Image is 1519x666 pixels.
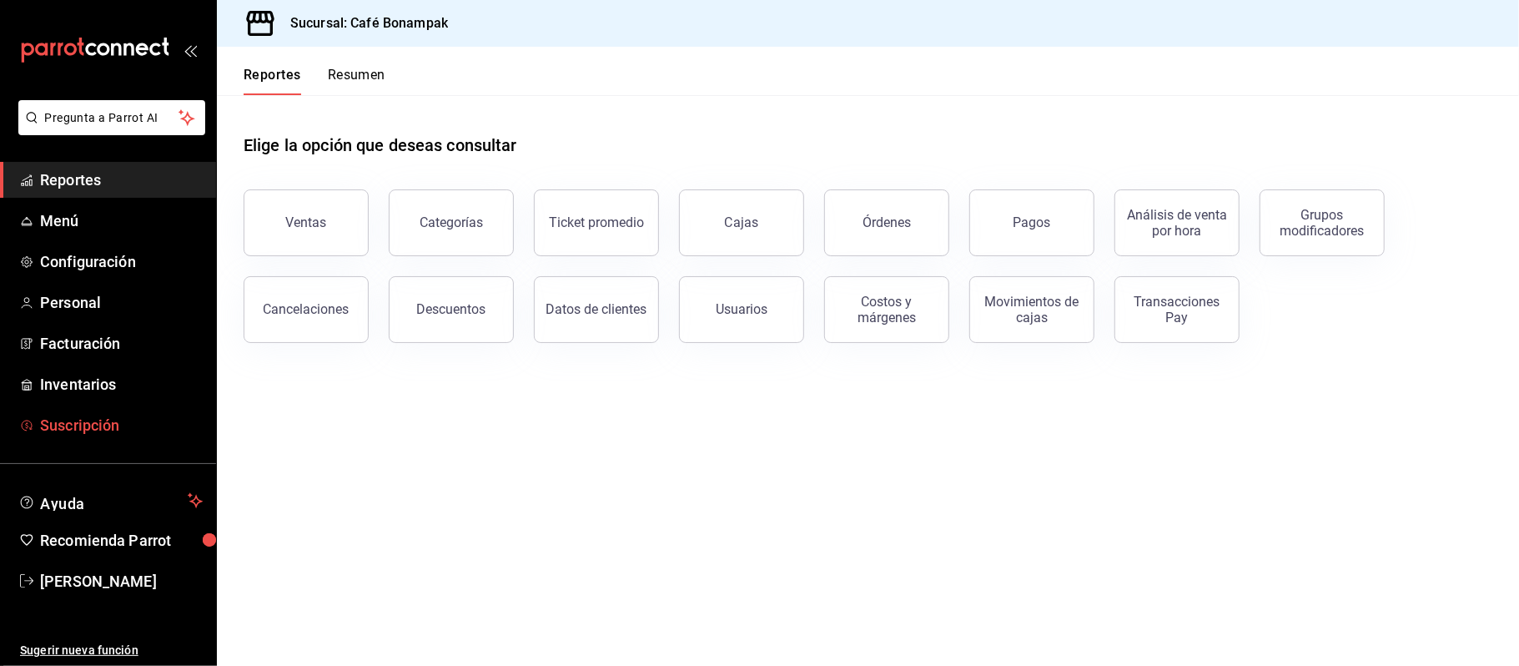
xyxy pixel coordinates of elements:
span: Pregunta a Parrot AI [45,109,179,127]
div: Análisis de venta por hora [1125,207,1229,239]
h3: Sucursal: Café Bonampak [277,13,448,33]
button: Grupos modificadores [1260,189,1385,256]
button: Categorías [389,189,514,256]
span: Configuración [40,250,203,273]
div: Cajas [725,213,759,233]
div: Ventas [286,214,327,230]
span: [PERSON_NAME] [40,570,203,593]
button: Transacciones Pay [1114,276,1240,343]
span: Facturación [40,332,203,355]
button: Ticket promedio [534,189,659,256]
button: open_drawer_menu [184,43,197,57]
button: Reportes [244,67,301,95]
div: Usuarios [716,301,767,317]
button: Movimientos de cajas [969,276,1094,343]
button: Pagos [969,189,1094,256]
span: Inventarios [40,373,203,396]
h1: Elige la opción que deseas consultar [244,133,517,158]
button: Cancelaciones [244,276,369,343]
button: Descuentos [389,276,514,343]
span: Reportes [40,169,203,191]
button: Datos de clientes [534,276,659,343]
button: Análisis de venta por hora [1114,189,1240,256]
button: Costos y márgenes [824,276,949,343]
a: Pregunta a Parrot AI [12,121,205,139]
span: Recomienda Parrot [40,529,203,552]
button: Órdenes [824,189,949,256]
button: Resumen [328,67,385,95]
span: Sugerir nueva función [20,642,203,659]
div: Categorías [420,214,483,230]
button: Pregunta a Parrot AI [18,100,205,135]
span: Ayuda [40,491,181,511]
div: Movimientos de cajas [980,294,1084,325]
div: Descuentos [417,301,486,317]
span: Personal [40,291,203,314]
div: Pagos [1014,214,1051,230]
button: Ventas [244,189,369,256]
span: Suscripción [40,414,203,436]
a: Cajas [679,189,804,256]
div: navigation tabs [244,67,385,95]
span: Menú [40,209,203,232]
div: Datos de clientes [546,301,647,317]
div: Costos y márgenes [835,294,938,325]
div: Órdenes [863,214,911,230]
div: Cancelaciones [264,301,350,317]
div: Transacciones Pay [1125,294,1229,325]
div: Ticket promedio [549,214,644,230]
div: Grupos modificadores [1270,207,1374,239]
button: Usuarios [679,276,804,343]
